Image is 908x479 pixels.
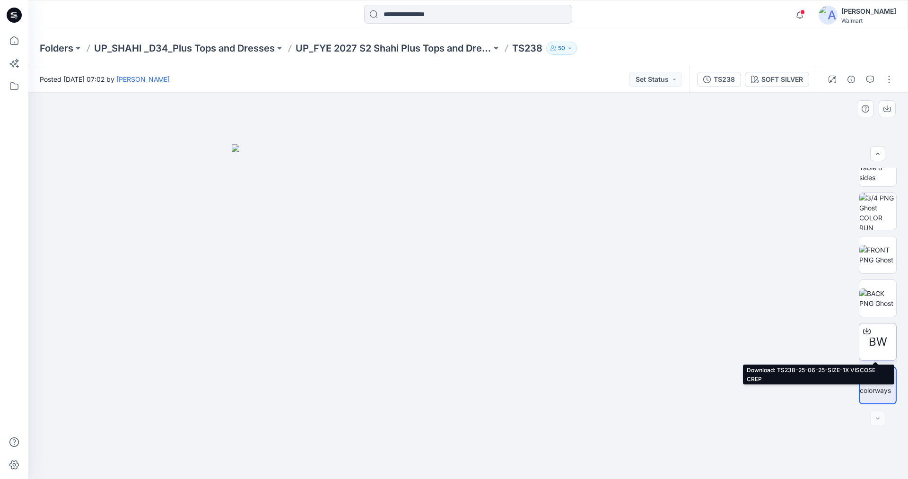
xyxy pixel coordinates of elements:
[512,42,542,55] p: TS238
[546,42,577,55] button: 50
[819,6,838,25] img: avatar
[859,288,896,308] img: BACK PNG Ghost
[745,72,809,87] button: SOFT SILVER
[296,42,491,55] a: UP_FYE 2027 S2 Shahi Plus Tops and Dress
[94,42,275,55] a: UP_SHAHI _D34_Plus Tops and Dresses
[558,43,565,53] p: 50
[859,193,896,230] img: 3/4 PNG Ghost COLOR RUN
[714,74,735,85] div: TS238
[841,17,896,24] div: Walmart
[844,72,859,87] button: Details
[40,42,73,55] a: Folders
[859,245,896,265] img: FRONT PNG Ghost
[841,6,896,17] div: [PERSON_NAME]
[859,153,896,183] img: Turn Table 8 sides
[40,74,170,84] span: Posted [DATE] 07:02 by
[761,74,803,85] div: SOFT SILVER
[697,72,741,87] button: TS238
[116,75,170,83] a: [PERSON_NAME]
[860,375,896,395] img: All colorways
[869,333,887,350] span: BW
